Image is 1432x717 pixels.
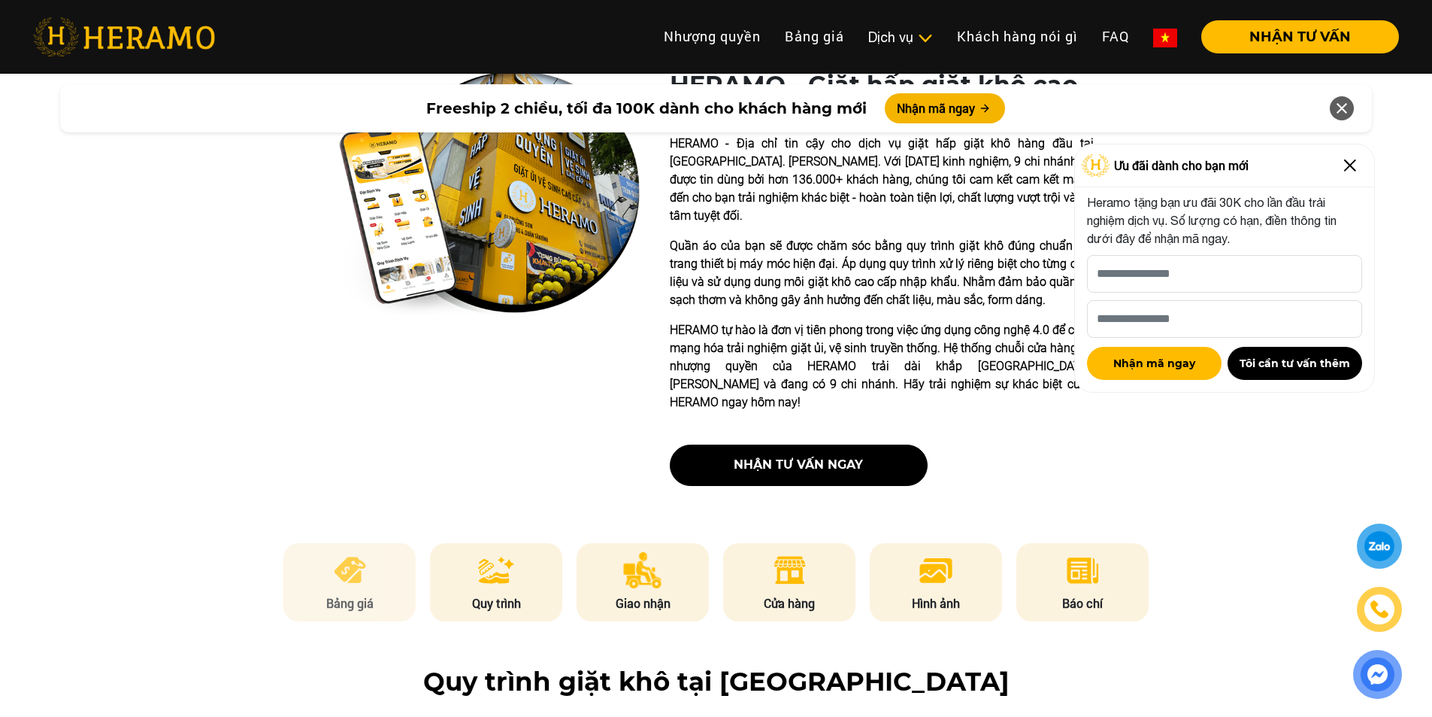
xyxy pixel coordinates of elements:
button: Nhận mã ngay [885,93,1005,123]
p: Cửa hàng [723,594,855,612]
img: delivery.png [623,552,662,588]
p: HERAMO - Địa chỉ tin cậy cho dịch vụ giặt hấp giặt khô hàng đầu tại [GEOGRAPHIC_DATA]. [PERSON_NA... [670,135,1094,225]
a: FAQ [1090,20,1141,53]
img: phone-icon [1371,601,1388,618]
p: HERAMO tự hào là đơn vị tiên phong trong việc ứng dụng công nghệ 4.0 để cách mạng hóa trải nghiệm... [670,321,1094,412]
img: Logo [1082,154,1110,177]
img: process.png [478,552,514,588]
div: Dịch vụ [868,27,933,47]
h2: Quy trình giặt khô tại [GEOGRAPHIC_DATA] [33,667,1399,697]
button: Tôi cần tư vấn thêm [1228,347,1362,380]
span: Freeship 2 chiều, tối đa 100K dành cho khách hàng mới [426,97,867,120]
img: heramo-quality-banner [339,71,640,317]
a: phone-icon [1359,589,1400,630]
p: Quần áo của bạn sẽ được chăm sóc bằng quy trình giặt khô đúng chuẩn với trang thiết bị máy móc hi... [670,237,1094,309]
img: store.png [771,552,808,588]
a: NHẬN TƯ VẤN [1189,30,1399,44]
p: Giao nhận [577,594,709,612]
a: Nhượng quyền [652,20,773,53]
a: Bảng giá [773,20,856,53]
a: Khách hàng nói gì [945,20,1090,53]
img: image.png [918,552,954,588]
img: heramo-logo.png [33,17,215,56]
button: nhận tư vấn ngay [670,445,928,486]
button: NHẬN TƯ VẤN [1201,20,1399,53]
img: Close [1338,153,1362,178]
img: subToggleIcon [917,31,933,46]
p: Hình ảnh [870,594,1002,612]
p: Quy trình [430,594,562,612]
img: news.png [1064,552,1101,588]
p: Heramo tặng bạn ưu đãi 30K cho lần đầu trải nghiệm dịch vụ. Số lượng có hạn, điền thông tin dưới ... [1087,193,1362,248]
p: Báo chí [1016,594,1149,612]
span: Ưu đãi dành cho bạn mới [1114,156,1249,175]
button: Nhận mã ngay [1087,347,1222,380]
p: Bảng giá [283,594,416,612]
img: vn-flag.png [1153,29,1177,47]
img: pricing.png [332,552,368,588]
